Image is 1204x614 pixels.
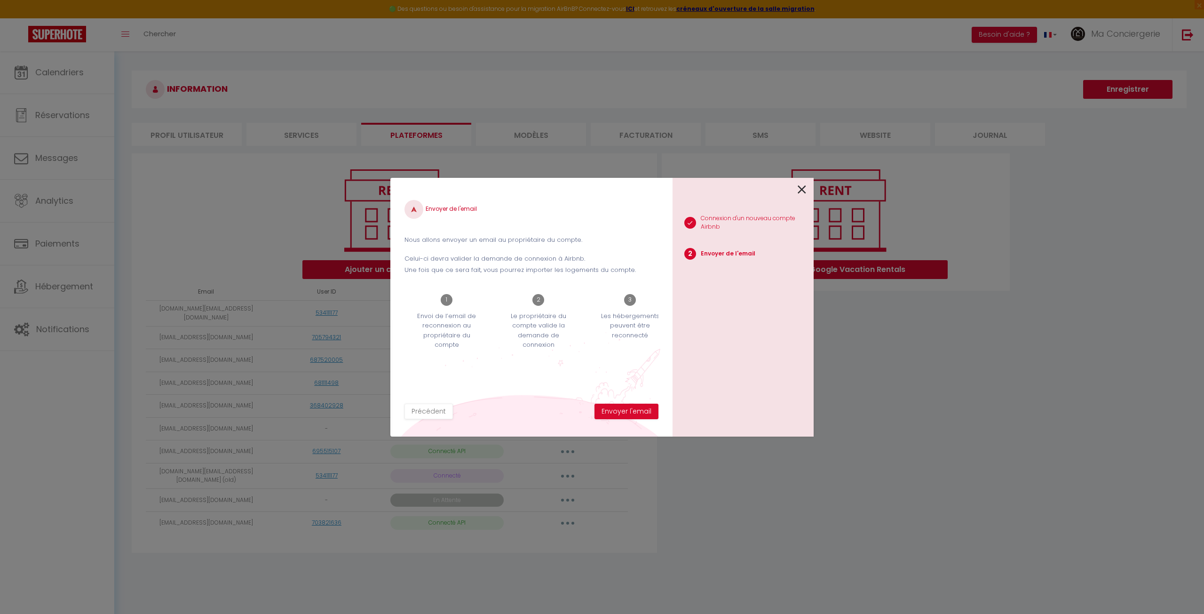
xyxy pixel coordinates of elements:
p: Connexion d'un nouveau compte Airbnb [701,214,814,232]
button: Ouvrir le widget de chat LiveChat [8,4,36,32]
span: 2 [532,294,544,306]
p: Les hébergements peuvent être reconnecté [594,311,666,340]
p: Celui-ci devra valider la demande de connexion à Airbnb. [404,254,658,263]
span: 2 [684,248,696,260]
p: Une fois que ce sera fait, vous pourrez importer les logements du compte. [404,265,658,275]
p: Nous allons envoyer un email au propriétaire du compte. [404,235,658,245]
span: 3 [624,294,636,306]
p: Envoi de l’email de reconnexion au propriétaire du compte [411,311,483,350]
button: Précédent [404,404,453,420]
h4: Envoyer de l'email [404,200,658,219]
button: Envoyer l'email [594,404,658,420]
p: Le propriétaire du compte valide la demande de connexion [502,311,575,350]
p: Envoyer de l'email [701,249,755,258]
span: 1 [441,294,452,306]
